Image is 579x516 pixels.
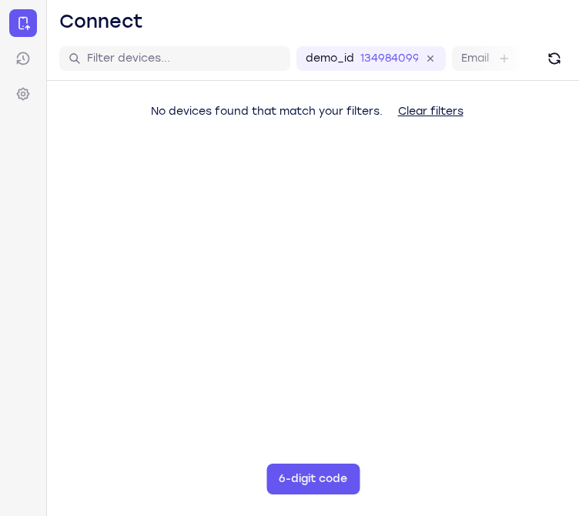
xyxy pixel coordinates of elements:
[9,80,37,108] a: Settings
[59,9,143,34] h1: Connect
[461,51,489,66] label: Email
[151,105,383,118] span: No devices found that match your filters.
[386,96,476,127] button: Clear filters
[9,9,37,37] a: Connect
[266,464,360,494] button: 6-digit code
[306,51,354,66] label: demo_id
[9,45,37,72] a: Sessions
[542,46,567,71] button: Refresh
[87,51,281,66] input: Filter devices...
